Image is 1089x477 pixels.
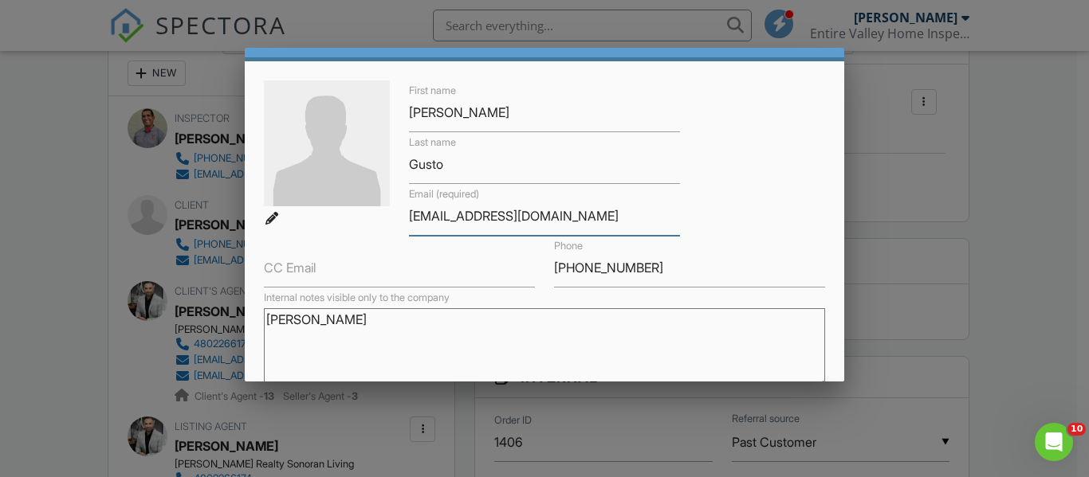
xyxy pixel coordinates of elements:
span: 10 [1067,423,1086,436]
label: Last name [409,135,456,150]
label: Phone [554,239,583,253]
img: default-user-f0147aede5fd5fa78ca7ade42f37bd4542148d508eef1c3d3ea960f66861d68b.jpg [264,80,390,206]
label: First name [409,84,456,98]
label: Internal notes visible only to the company [264,291,450,305]
iframe: Intercom live chat [1035,423,1073,461]
label: Email (required) [409,187,479,201]
label: CC Email [264,259,316,276]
